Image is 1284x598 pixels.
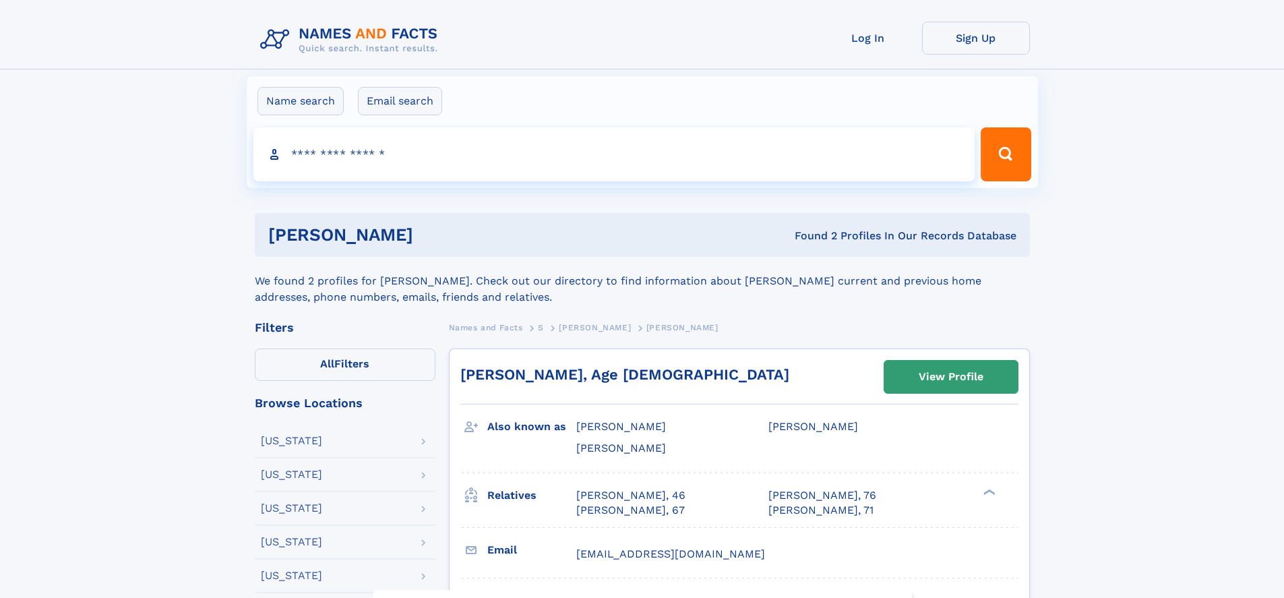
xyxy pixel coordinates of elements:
[768,420,858,433] span: [PERSON_NAME]
[922,22,1030,55] a: Sign Up
[487,484,576,507] h3: Relatives
[576,503,685,518] a: [PERSON_NAME], 67
[255,257,1030,305] div: We found 2 profiles for [PERSON_NAME]. Check out our directory to find information about [PERSON_...
[255,322,435,334] div: Filters
[261,469,322,480] div: [US_STATE]
[768,488,876,503] a: [PERSON_NAME], 76
[261,503,322,514] div: [US_STATE]
[980,487,996,496] div: ❯
[646,323,719,332] span: [PERSON_NAME]
[255,349,435,381] label: Filters
[884,361,1018,393] a: View Profile
[576,420,666,433] span: [PERSON_NAME]
[255,397,435,409] div: Browse Locations
[576,488,685,503] a: [PERSON_NAME], 46
[576,547,765,560] span: [EMAIL_ADDRESS][DOMAIN_NAME]
[559,319,631,336] a: [PERSON_NAME]
[261,537,322,547] div: [US_STATE]
[768,503,874,518] a: [PERSON_NAME], 71
[559,323,631,332] span: [PERSON_NAME]
[487,415,576,438] h3: Also known as
[253,127,975,181] input: search input
[255,22,449,58] img: Logo Names and Facts
[814,22,922,55] a: Log In
[460,366,789,383] a: [PERSON_NAME], Age [DEMOGRAPHIC_DATA]
[538,323,544,332] span: S
[919,361,983,392] div: View Profile
[358,87,442,115] label: Email search
[268,227,604,243] h1: [PERSON_NAME]
[604,229,1016,243] div: Found 2 Profiles In Our Records Database
[261,570,322,581] div: [US_STATE]
[487,539,576,562] h3: Email
[449,319,523,336] a: Names and Facts
[257,87,344,115] label: Name search
[538,319,544,336] a: S
[576,442,666,454] span: [PERSON_NAME]
[981,127,1031,181] button: Search Button
[261,436,322,446] div: [US_STATE]
[320,357,334,370] span: All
